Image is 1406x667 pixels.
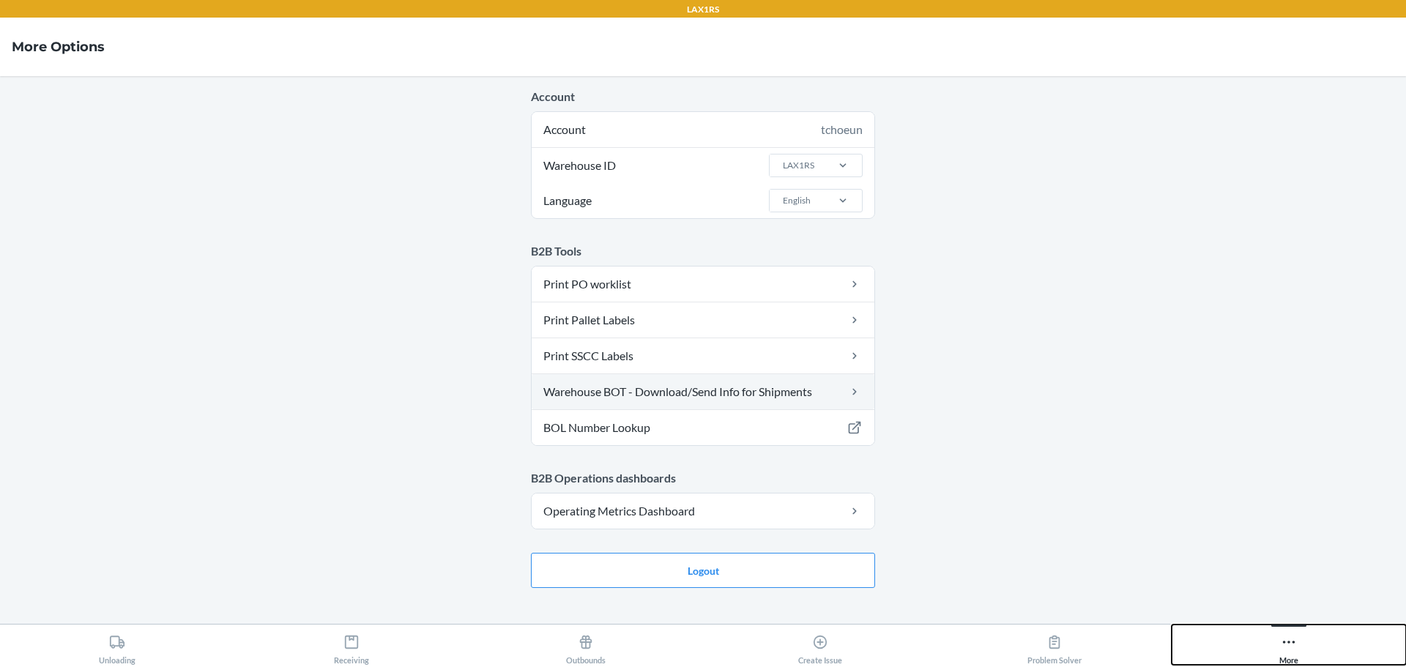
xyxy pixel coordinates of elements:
[234,625,469,665] button: Receiving
[821,121,863,138] div: tchoeun
[687,3,719,16] p: LAX1RS
[99,628,135,665] div: Unloading
[783,159,814,172] div: LAX1RS
[1172,625,1406,665] button: More
[781,159,783,172] input: Warehouse IDLAX1RS
[531,242,875,260] p: B2B Tools
[334,628,369,665] div: Receiving
[531,553,875,588] button: Logout
[798,628,842,665] div: Create Issue
[703,625,937,665] button: Create Issue
[532,267,874,302] a: Print PO worklist
[532,493,874,529] a: Operating Metrics Dashboard
[541,148,618,183] span: Warehouse ID
[1027,628,1082,665] div: Problem Solver
[566,628,606,665] div: Outbounds
[532,338,874,373] a: Print SSCC Labels
[781,194,783,207] input: LanguageEnglish
[532,112,874,147] div: Account
[1279,628,1298,665] div: More
[531,88,875,105] p: Account
[937,625,1172,665] button: Problem Solver
[532,410,874,445] a: BOL Number Lookup
[469,625,703,665] button: Outbounds
[12,37,105,56] h4: More Options
[532,374,874,409] a: Warehouse BOT - Download/Send Info for Shipments
[541,183,594,218] span: Language
[531,469,875,487] p: B2B Operations dashboards
[532,302,874,338] a: Print Pallet Labels
[783,194,811,207] div: English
